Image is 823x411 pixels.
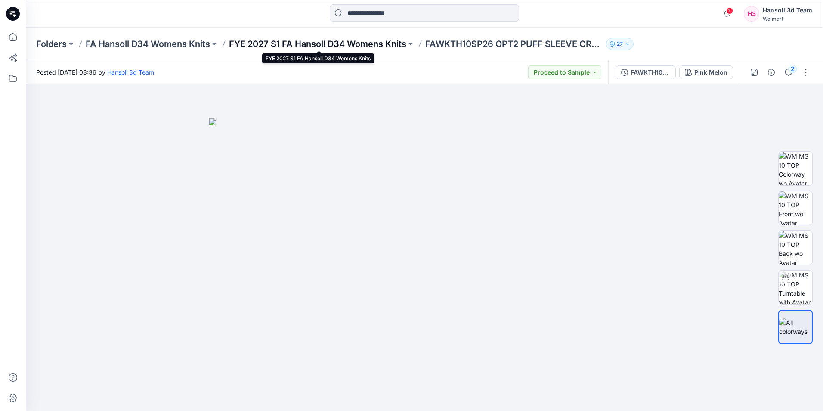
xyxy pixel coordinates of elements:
button: 2 [782,65,795,79]
div: Pink Melon [694,68,727,77]
button: Details [764,65,778,79]
p: FAWKTH10SP26 OPT2 PUFF SLEEVE CREW TOP [425,38,603,50]
button: FAWKTH10SP26 OPT2_ADM FC_PUFF SLEEVE CREW TOP [616,65,676,79]
button: Pink Melon [679,65,733,79]
span: Posted [DATE] 08:36 by [36,68,154,77]
div: H3 [744,6,759,22]
img: All colorways [779,318,812,336]
div: 2 [788,65,797,73]
a: Hansoll 3d Team [107,68,154,76]
img: WM MS 10 TOP Turntable with Avatar [779,271,812,304]
img: WM MS 10 TOP Back wo Avatar [779,231,812,265]
a: FA Hansoll D34 Womens Knits [86,38,210,50]
button: 27 [606,38,634,50]
img: WM MS 10 TOP Colorway wo Avatar [779,152,812,185]
div: Hansoll 3d Team [763,5,812,16]
img: WM MS 10 TOP Front wo Avatar [779,191,812,225]
div: Walmart [763,16,812,22]
p: 27 [617,39,623,49]
a: FYE 2027 S1 FA Hansoll D34 Womens Knits [229,38,406,50]
a: Folders [36,38,67,50]
div: FAWKTH10SP26 OPT2_ADM FC_PUFF SLEEVE CREW TOP [631,68,670,77]
img: eyJhbGciOiJIUzI1NiIsImtpZCI6IjAiLCJzbHQiOiJzZXMiLCJ0eXAiOiJKV1QifQ.eyJkYXRhIjp7InR5cGUiOiJzdG9yYW... [209,118,640,411]
span: 1 [726,7,733,14]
